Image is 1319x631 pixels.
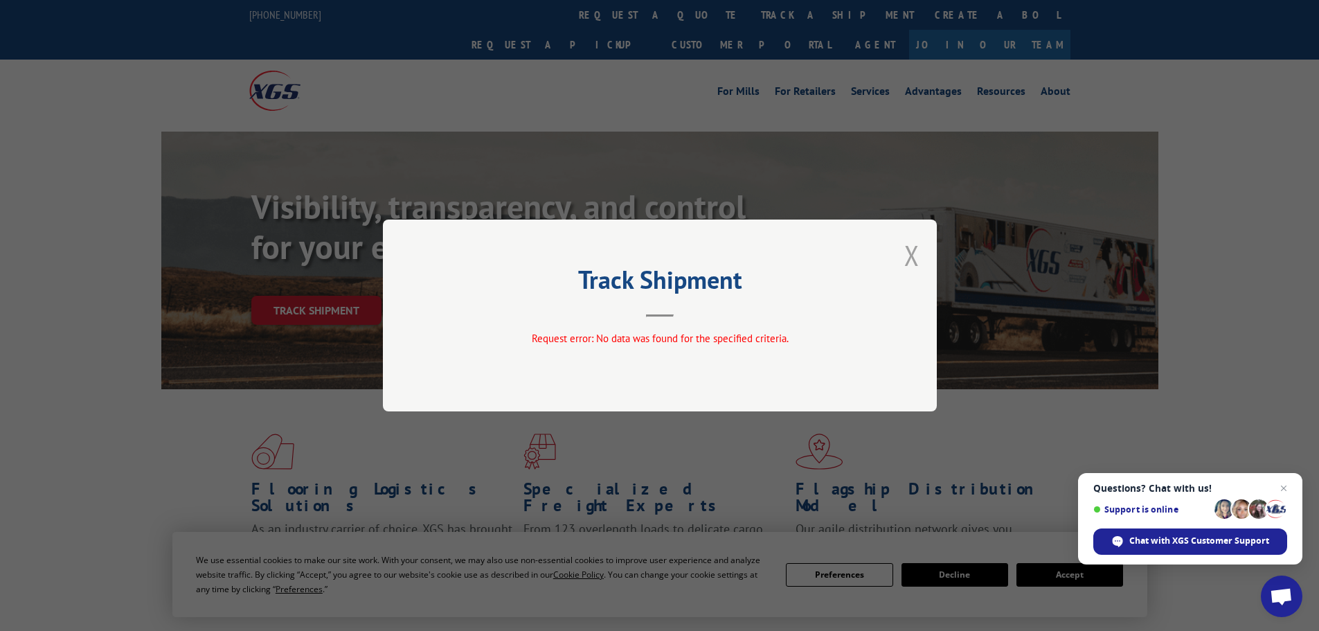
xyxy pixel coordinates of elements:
button: Close modal [904,237,919,274]
span: Support is online [1093,504,1210,515]
div: Chat with XGS Customer Support [1093,528,1287,555]
h2: Track Shipment [452,270,868,296]
span: Request error: No data was found for the specified criteria. [531,332,788,345]
div: Open chat [1261,576,1302,617]
span: Chat with XGS Customer Support [1129,535,1269,547]
span: Questions? Chat with us! [1093,483,1287,494]
span: Close chat [1275,480,1292,497]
